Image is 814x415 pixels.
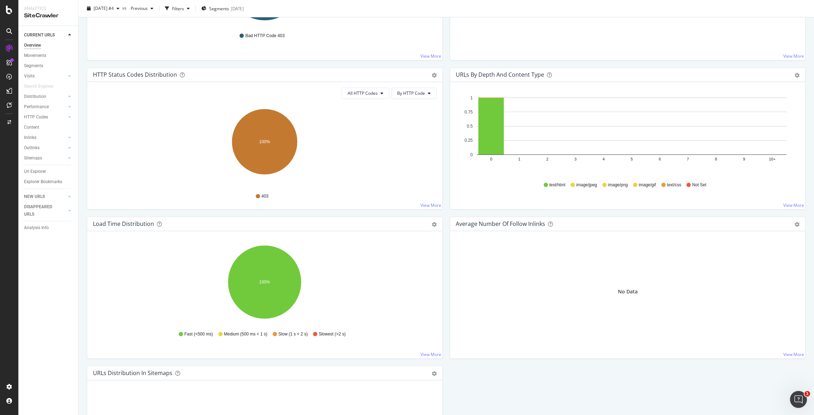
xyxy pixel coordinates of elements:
[518,157,520,161] text: 1
[24,103,66,111] a: Performance
[259,139,270,144] text: 100%
[24,193,45,200] div: NEW URLS
[687,157,689,161] text: 7
[24,168,46,175] div: Url Explorer
[231,5,244,11] div: [DATE]
[467,124,473,129] text: 0.5
[790,391,807,408] iframe: Intercom live chat
[24,124,73,131] a: Content
[456,71,544,78] div: URLs by Depth and Content Type
[465,110,473,115] text: 0.75
[602,157,604,161] text: 4
[432,222,437,227] div: gear
[93,242,437,325] svg: A chart.
[93,105,437,187] svg: A chart.
[24,124,39,131] div: Content
[24,113,48,121] div: HTTP Codes
[93,71,177,78] div: HTTP Status Codes Distribution
[24,103,49,111] div: Performance
[24,193,66,200] a: NEW URLS
[84,3,122,14] button: [DATE] #4
[795,73,800,78] div: gear
[24,144,40,152] div: Outlinks
[93,369,172,376] div: URLs Distribution in Sitemaps
[24,224,49,232] div: Analysis Info
[199,3,247,14] button: Segments[DATE]
[639,182,656,188] span: image/gif
[128,3,156,14] button: Previous
[261,193,269,199] span: 403
[783,351,804,357] a: View More
[24,134,66,141] a: Inlinks
[576,182,597,188] span: image/jpeg
[24,72,66,80] a: Visits
[24,62,43,70] div: Segments
[574,157,577,161] text: 3
[743,157,745,161] text: 9
[24,178,62,186] div: Explorer Bookmarks
[24,42,41,49] div: Overview
[546,157,548,161] text: 2
[24,154,42,162] div: Sitemaps
[209,5,229,11] span: Segments
[24,203,66,218] a: DISAPPEARED URLS
[24,72,35,80] div: Visits
[769,157,775,161] text: 10+
[608,182,628,188] span: image/png
[172,5,184,11] div: Filters
[432,73,437,78] div: gear
[465,138,473,143] text: 0.25
[24,154,66,162] a: Sitemaps
[319,331,346,337] span: Slowest (>2 s)
[24,31,66,39] a: CURRENT URLS
[692,182,706,188] span: Not Set
[456,220,545,227] div: Average Number of Follow Inlinks
[804,391,810,397] span: 1
[24,31,55,39] div: CURRENT URLS
[618,288,638,295] div: No Data
[259,280,270,285] text: 100%
[420,202,441,208] a: View More
[391,88,437,99] button: By HTTP Code
[397,90,425,96] span: By HTTP Code
[24,52,73,59] a: Movements
[659,157,661,161] text: 6
[128,5,148,11] span: Previous
[122,5,128,11] span: vs
[456,93,800,175] svg: A chart.
[667,182,682,188] span: text/css
[24,144,66,152] a: Outlinks
[549,182,565,188] span: text/html
[162,3,193,14] button: Filters
[93,220,154,227] div: Load Time Distribution
[94,5,114,11] span: 2025 Sep. 25th #4
[24,203,60,218] div: DISAPPEARED URLS
[24,134,36,141] div: Inlinks
[24,62,73,70] a: Segments
[470,95,473,100] text: 1
[24,52,46,59] div: Movements
[432,371,437,376] div: gear
[24,83,53,90] div: Search Engines
[24,12,72,20] div: SiteCrawler
[342,88,389,99] button: All HTTP Codes
[24,168,73,175] a: Url Explorer
[631,157,633,161] text: 5
[348,90,378,96] span: All HTTP Codes
[245,33,284,39] span: Bad HTTP Code 403
[420,351,441,357] a: View More
[795,222,800,227] div: gear
[420,53,441,59] a: View More
[24,224,73,232] a: Analysis Info
[24,93,66,100] a: Distribution
[783,202,804,208] a: View More
[24,42,73,49] a: Overview
[224,331,267,337] span: Medium (500 ms < 1 s)
[783,53,804,59] a: View More
[24,6,72,12] div: Analytics
[470,152,473,157] text: 0
[24,178,73,186] a: Explorer Bookmarks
